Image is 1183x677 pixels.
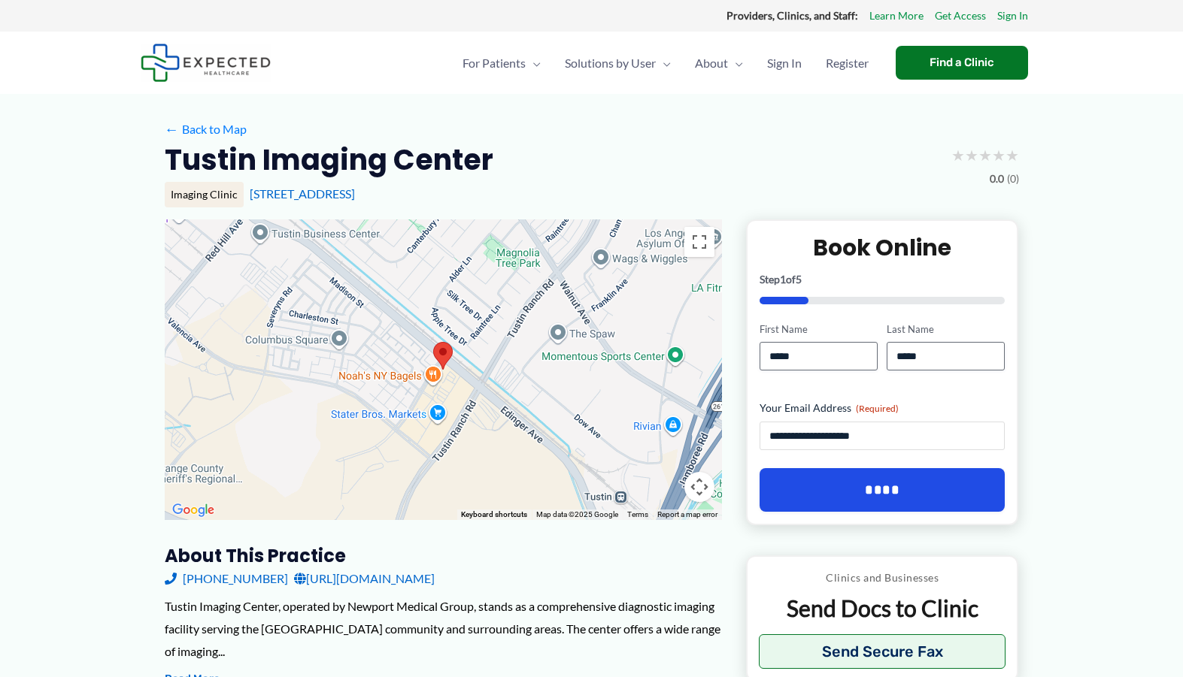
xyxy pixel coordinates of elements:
a: Sign In [755,37,814,89]
span: Menu Toggle [728,37,743,89]
a: Terms [627,510,648,518]
p: Send Docs to Clinic [759,594,1006,623]
img: Google [168,500,218,520]
a: [STREET_ADDRESS] [250,186,355,201]
a: Learn More [869,6,924,26]
a: ←Back to Map [165,118,247,141]
span: Sign In [767,37,802,89]
h2: Tustin Imaging Center [165,141,493,178]
button: Send Secure Fax [759,634,1006,669]
button: Map camera controls [684,472,714,502]
a: Report a map error [657,510,717,518]
div: Imaging Clinic [165,182,244,207]
a: Get Access [935,6,986,26]
span: Menu Toggle [526,37,541,89]
span: Map data ©2025 Google [536,510,618,518]
h2: Book Online [760,233,1006,262]
a: Solutions by UserMenu Toggle [553,37,683,89]
div: Tustin Imaging Center, operated by Newport Medical Group, stands as a comprehensive diagnostic im... [165,595,722,662]
span: Solutions by User [565,37,656,89]
span: For Patients [463,37,526,89]
a: Register [814,37,881,89]
p: Step of [760,274,1006,285]
span: (0) [1007,169,1019,189]
label: Your Email Address [760,400,1006,416]
span: (Required) [856,403,899,414]
span: ★ [965,141,978,169]
p: Clinics and Businesses [759,568,1006,588]
span: ★ [978,141,992,169]
nav: Primary Site Navigation [450,37,881,89]
span: Menu Toggle [656,37,671,89]
h3: About this practice [165,544,722,567]
span: ★ [1006,141,1019,169]
a: Find a Clinic [896,46,1028,80]
span: ★ [951,141,965,169]
span: 5 [796,273,802,286]
a: Sign In [997,6,1028,26]
span: About [695,37,728,89]
strong: Providers, Clinics, and Staff: [726,9,858,22]
a: For PatientsMenu Toggle [450,37,553,89]
a: [URL][DOMAIN_NAME] [294,567,435,590]
span: 0.0 [990,169,1004,189]
span: ★ [992,141,1006,169]
span: ← [165,122,179,136]
button: Keyboard shortcuts [461,509,527,520]
span: 1 [780,273,786,286]
label: Last Name [887,322,1005,337]
button: Toggle fullscreen view [684,227,714,257]
a: Open this area in Google Maps (opens a new window) [168,500,218,520]
span: Register [826,37,869,89]
a: [PHONE_NUMBER] [165,567,288,590]
img: Expected Healthcare Logo - side, dark font, small [141,44,271,82]
label: First Name [760,322,878,337]
a: AboutMenu Toggle [683,37,755,89]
